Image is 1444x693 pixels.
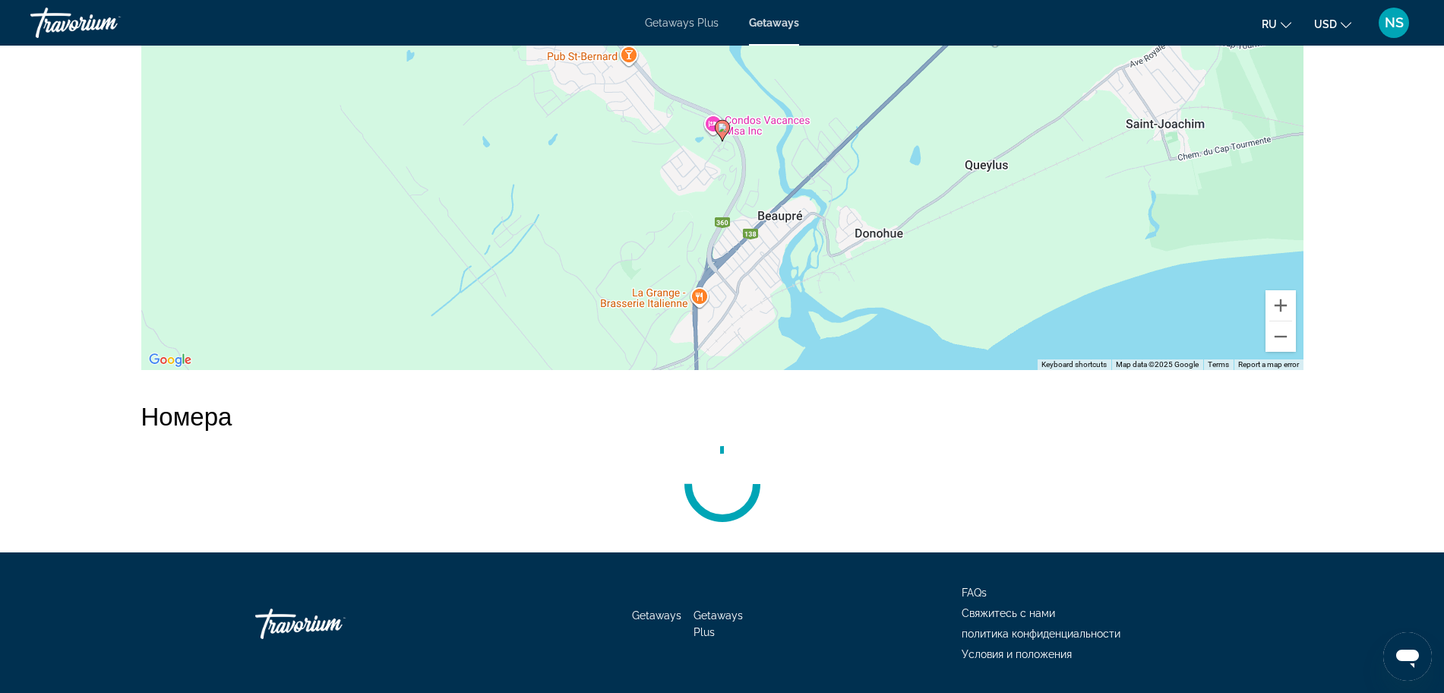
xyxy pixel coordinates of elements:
[1262,18,1277,30] span: ru
[1383,632,1432,681] iframe: Button to launch messaging window
[749,17,799,29] a: Getaways
[962,587,987,599] a: FAQs
[255,601,407,647] a: Go Home
[1374,7,1414,39] button: User Menu
[962,607,1055,619] a: Свяжитесь с нами
[1238,360,1299,369] a: Report a map error
[1314,18,1337,30] span: USD
[145,350,195,370] a: Open this area in Google Maps (opens a new window)
[694,609,743,638] a: Getaways Plus
[1265,321,1296,352] button: Zoom out
[1262,13,1291,35] button: Change language
[30,3,182,43] a: Travorium
[645,17,719,29] a: Getaways Plus
[962,628,1120,640] a: политика конфиденциальности
[962,648,1072,660] a: Условия и положения
[1314,13,1351,35] button: Change currency
[1265,290,1296,321] button: Zoom in
[1116,360,1199,369] span: Map data ©2025 Google
[632,609,681,622] a: Getaways
[141,400,1303,431] h2: Номера
[1385,15,1404,30] span: NS
[1041,359,1107,370] button: Keyboard shortcuts
[145,350,195,370] img: Google
[1208,360,1229,369] a: Terms (opens in new tab)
